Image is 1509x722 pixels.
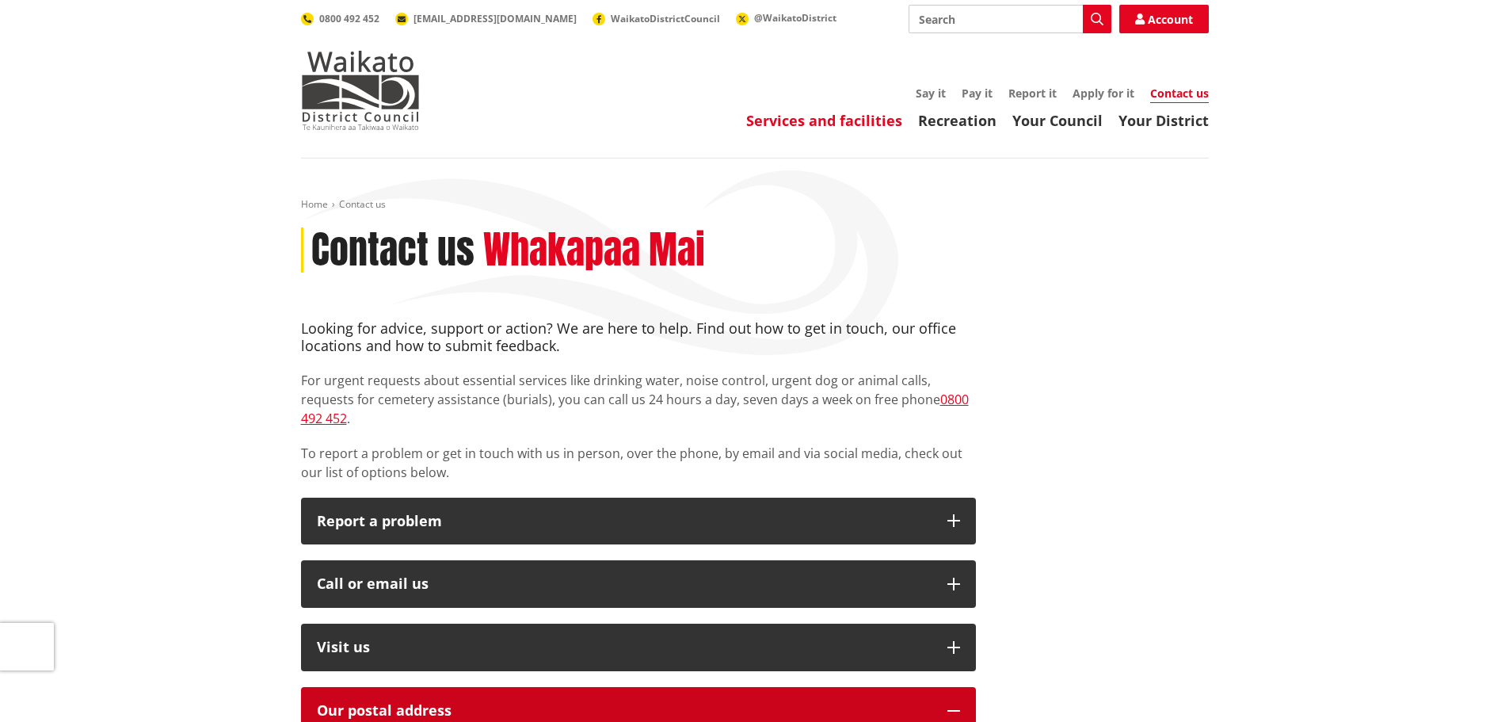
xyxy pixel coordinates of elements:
[395,12,577,25] a: [EMAIL_ADDRESS][DOMAIN_NAME]
[339,197,386,211] span: Contact us
[746,111,902,130] a: Services and facilities
[909,5,1111,33] input: Search input
[1008,86,1057,101] a: Report it
[1012,111,1103,130] a: Your Council
[301,444,976,482] p: To report a problem or get in touch with us in person, over the phone, by email and via social me...
[311,227,474,273] h1: Contact us
[317,576,932,592] div: Call or email us
[916,86,946,101] a: Say it
[413,12,577,25] span: [EMAIL_ADDRESS][DOMAIN_NAME]
[736,11,836,25] a: @WaikatoDistrict
[754,11,836,25] span: @WaikatoDistrict
[301,51,420,130] img: Waikato District Council - Te Kaunihera aa Takiwaa o Waikato
[301,498,976,545] button: Report a problem
[918,111,996,130] a: Recreation
[1119,5,1209,33] a: Account
[319,12,379,25] span: 0800 492 452
[301,12,379,25] a: 0800 492 452
[301,371,976,428] p: For urgent requests about essential services like drinking water, noise control, urgent dog or an...
[317,703,932,719] h2: Our postal address
[301,197,328,211] a: Home
[593,12,720,25] a: WaikatoDistrictCouncil
[1150,86,1209,103] a: Contact us
[301,560,976,608] button: Call or email us
[301,198,1209,212] nav: breadcrumb
[1118,111,1209,130] a: Your District
[1073,86,1134,101] a: Apply for it
[301,320,976,354] h4: Looking for advice, support or action? We are here to help. Find out how to get in touch, our off...
[317,514,932,529] p: Report a problem
[301,624,976,671] button: Visit us
[483,227,705,273] h2: Whakapaa Mai
[317,640,932,655] p: Visit us
[611,12,720,25] span: WaikatoDistrictCouncil
[1436,655,1493,712] iframe: Messenger Launcher
[962,86,993,101] a: Pay it
[301,391,969,427] a: 0800 492 452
